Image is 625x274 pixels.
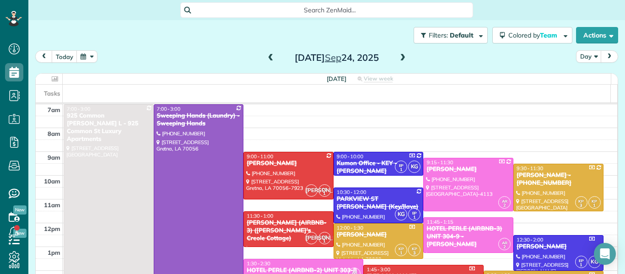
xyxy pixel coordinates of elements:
[426,166,511,173] div: [PERSON_NAME]
[589,201,600,210] small: 1
[399,163,404,168] span: EP
[157,106,181,112] span: 7:00 - 3:00
[337,153,363,160] span: 9:00 - 10:00
[246,160,331,167] div: [PERSON_NAME]
[395,166,407,174] small: 1
[66,112,151,143] div: 925 Common [PERSON_NAME] L - 925 Common St Luxury Apartments
[412,246,417,251] span: KP
[576,261,587,269] small: 1
[48,249,60,256] span: 1pm
[395,249,407,258] small: 1
[247,213,273,219] span: 11:30 - 1:00
[247,260,270,267] span: 1:30 - 2:30
[508,31,560,39] span: Colored by
[336,160,421,175] div: Kumon Office - KEY - [PERSON_NAME]
[44,201,60,209] span: 11am
[409,27,488,43] a: Filters: Default
[44,177,60,185] span: 10am
[319,189,330,198] small: 1
[502,199,507,204] span: AR
[426,219,453,225] span: 11:45 - 1:15
[399,246,404,251] span: KP
[322,234,327,239] span: CG
[492,27,572,43] button: Colored byTeam
[502,240,507,245] span: AR
[322,187,327,192] span: CG
[408,161,420,173] span: KG
[594,243,616,265] div: Open Intercom Messenger
[48,130,60,137] span: 8am
[426,225,511,248] div: HOTEL PERLE (AIRBNB-3) UNIT 304-9 - [PERSON_NAME]
[499,243,510,252] small: 2
[280,53,394,63] h2: [DATE] 24, 2025
[540,31,559,39] span: Team
[578,199,584,204] span: KP
[246,219,331,242] div: [PERSON_NAME] (AIRBNB-3) ([PERSON_NAME]'s Creole Cottage)
[327,75,346,82] span: [DATE]
[450,31,474,39] span: Default
[414,27,488,43] button: Filters: Default
[576,50,602,63] button: Day
[247,153,273,160] span: 9:00 - 11:00
[517,165,543,172] span: 9:30 - 11:30
[337,225,363,231] span: 12:00 - 1:30
[48,154,60,161] span: 9am
[426,159,453,166] span: 9:15 - 11:30
[516,172,601,187] div: [PERSON_NAME] - [PHONE_NUMBER]
[44,90,60,97] span: Tasks
[13,205,27,215] span: New
[429,31,448,39] span: Filters:
[325,52,341,63] span: Sep
[409,249,420,258] small: 3
[516,243,601,251] div: [PERSON_NAME]
[305,232,318,244] span: [PERSON_NAME]
[576,201,587,210] small: 3
[319,237,330,246] small: 1
[336,231,421,239] div: [PERSON_NAME]
[48,106,60,113] span: 7am
[305,184,318,197] span: [PERSON_NAME]
[576,27,618,43] button: Actions
[499,201,510,210] small: 2
[395,208,407,220] span: KG
[35,50,53,63] button: prev
[592,199,597,204] span: KP
[44,225,60,232] span: 12pm
[601,50,618,63] button: next
[52,50,77,63] button: today
[337,189,366,195] span: 10:30 - 12:00
[588,256,601,268] span: KG
[336,195,421,211] div: PARKVIEW ST [PERSON_NAME] (Key/llave)
[67,106,91,112] span: 7:00 - 3:00
[517,236,543,243] span: 12:30 - 2:00
[409,213,420,222] small: 1
[366,266,390,273] span: 1:45 - 3:00
[412,210,417,215] span: EP
[156,112,241,128] div: Sweeping Hands (Laundry) - Sweeping Hands
[364,75,393,82] span: View week
[579,258,584,263] span: EP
